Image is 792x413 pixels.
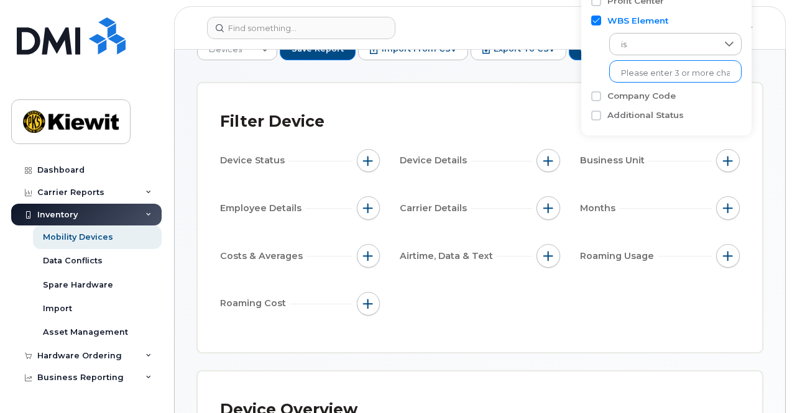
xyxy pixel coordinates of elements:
span: Devices [198,39,253,61]
span: Costs & Averages [220,250,306,263]
span: Employee Details [220,202,305,215]
span: Months [580,202,619,215]
input: Please enter 3 or more characters [621,68,730,79]
span: Device Details [400,154,471,167]
span: Airtime, Data & Text [400,250,497,263]
span: Device Status [220,154,288,167]
span: Carrier Details [400,202,471,215]
div: Filter Device [220,106,325,138]
span: Business Unit [580,154,648,167]
span: Roaming Usage [580,250,658,263]
label: Additional Status [607,109,684,121]
span: Roaming Cost [220,297,290,310]
label: WBS Element [607,15,668,27]
label: Company Code [607,90,676,102]
span: is [610,34,717,56]
input: Find something... [207,17,395,39]
iframe: Messenger Launcher [738,359,783,404]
